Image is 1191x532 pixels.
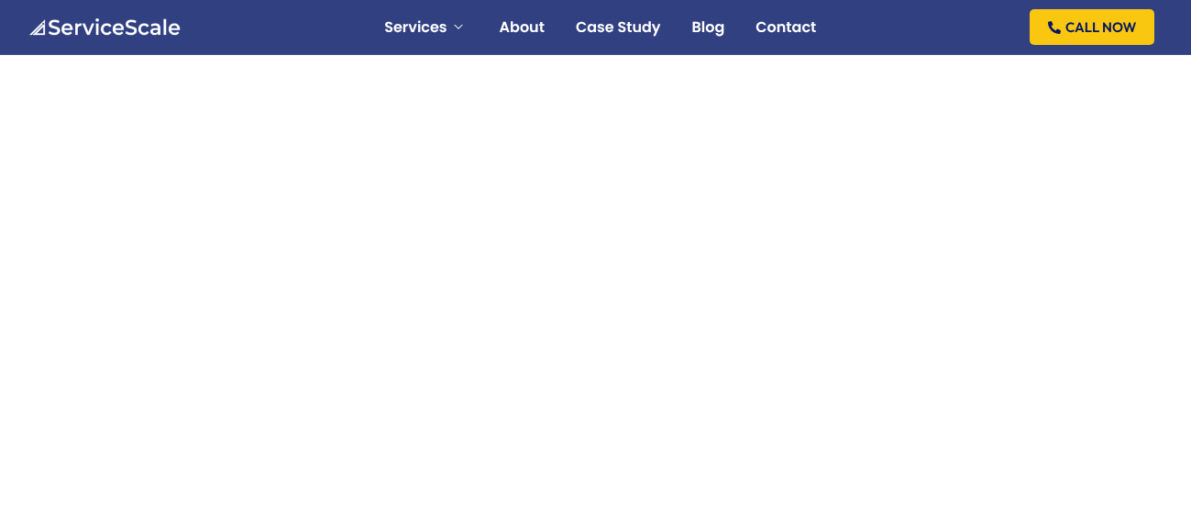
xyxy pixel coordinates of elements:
a: About [500,20,545,35]
a: Blog [691,20,724,35]
a: Services [384,20,468,35]
img: ServiceScale logo representing business automation for tradies [28,18,181,37]
a: Contact [755,20,816,35]
a: CALL NOW [1030,9,1154,45]
span: CALL NOW [1065,20,1136,34]
a: ServiceScale logo representing business automation for tradies [28,17,181,35]
a: Case Study [576,20,661,35]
